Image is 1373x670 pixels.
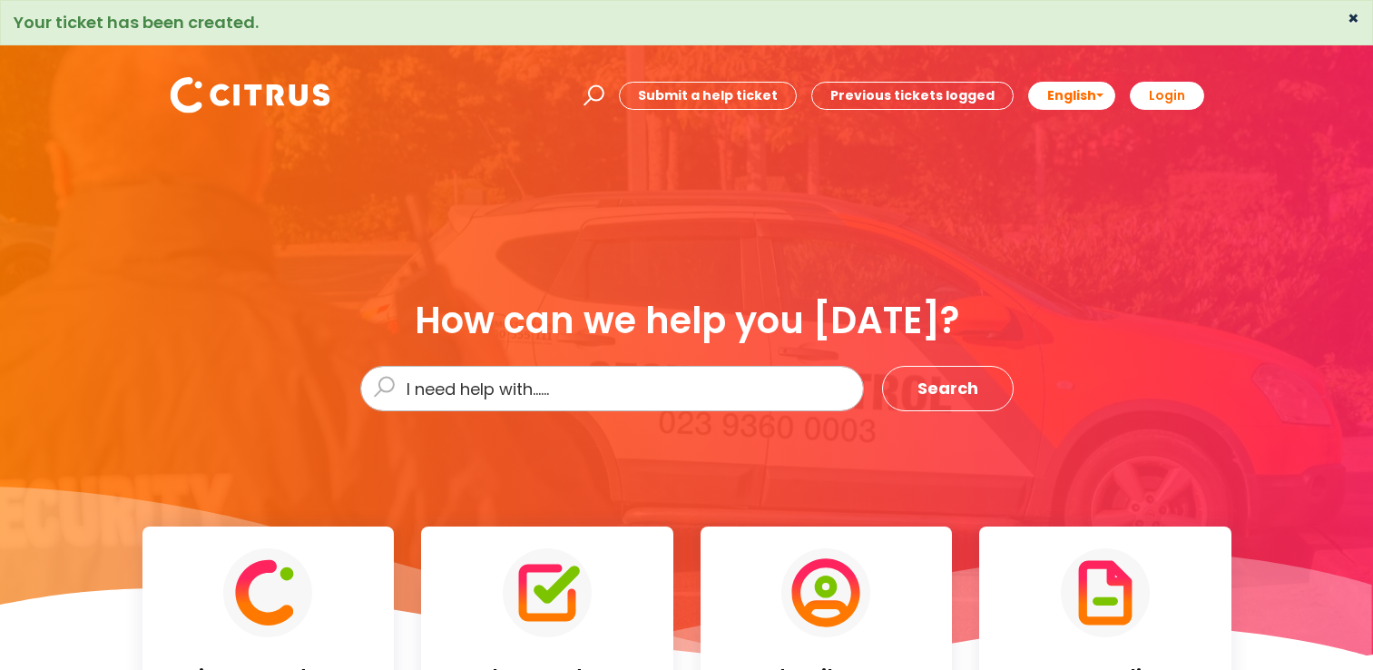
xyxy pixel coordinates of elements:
[1149,86,1185,104] b: Login
[1130,82,1204,110] a: Login
[882,366,1014,411] button: Search
[1047,86,1096,104] span: English
[619,82,797,110] a: Submit a help ticket
[811,82,1014,110] a: Previous tickets logged
[360,301,1014,340] div: How can we help you [DATE]?
[917,374,978,403] span: Search
[1348,10,1359,26] button: ×
[360,366,864,411] input: I need help with......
